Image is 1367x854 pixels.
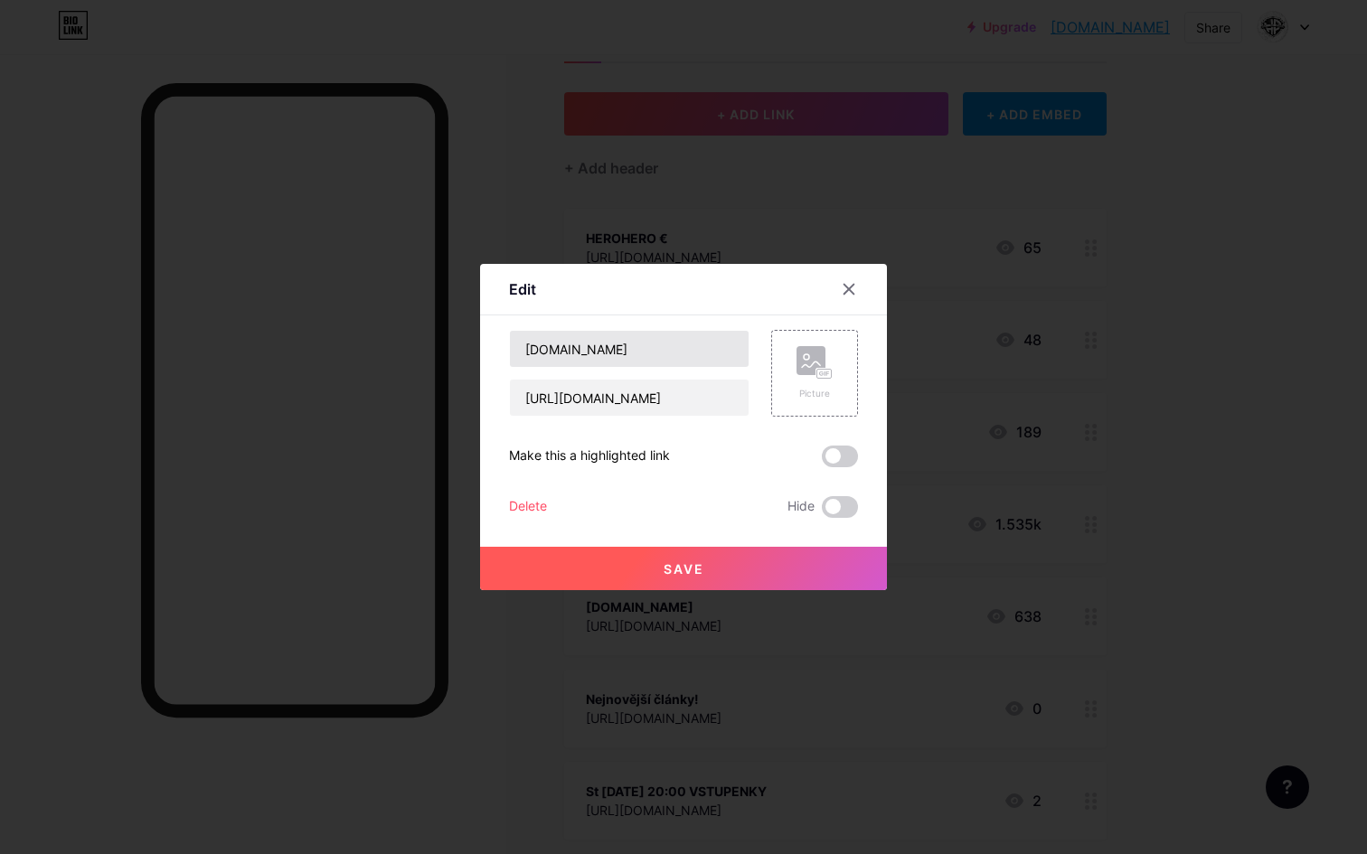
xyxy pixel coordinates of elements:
[509,278,536,300] div: Edit
[787,496,815,518] span: Hide
[797,387,833,400] div: Picture
[480,547,887,590] button: Save
[510,331,749,367] input: Title
[664,561,704,577] span: Save
[510,380,749,416] input: URL
[509,446,670,467] div: Make this a highlighted link
[509,496,547,518] div: Delete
